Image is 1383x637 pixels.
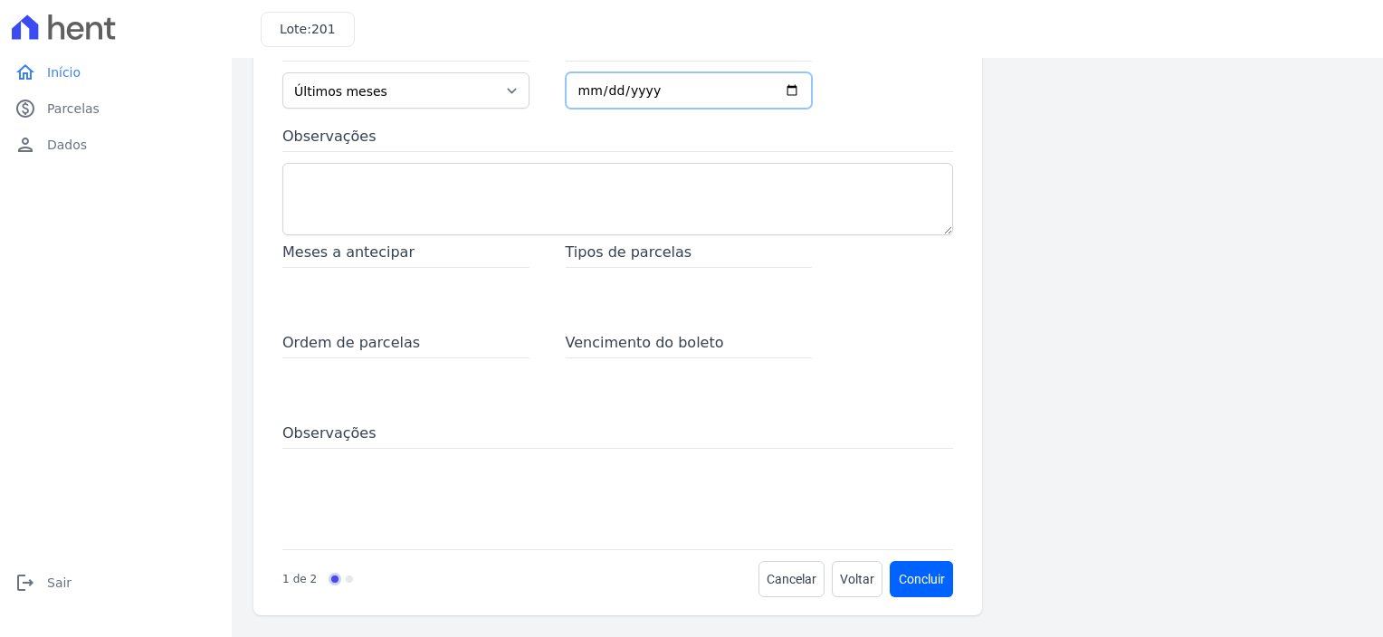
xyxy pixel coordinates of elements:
[14,572,36,594] i: logout
[14,134,36,156] i: person
[7,565,224,601] a: logoutSair
[832,561,882,597] a: Voltar
[282,332,529,358] span: Ordem de parcelas
[282,423,953,449] span: Observações
[566,242,813,268] span: Tipos de parcelas
[767,570,816,588] span: Cancelar
[14,98,36,119] i: paid
[282,571,290,587] p: 1
[7,90,224,127] a: paidParcelas
[47,136,87,154] span: Dados
[7,127,224,163] a: personDados
[566,332,813,358] span: Vencimento do boleto
[14,62,36,83] i: home
[47,574,72,592] span: Sair
[282,561,353,597] nav: Progress
[840,570,874,588] span: Voltar
[891,561,953,597] button: Concluir
[311,22,336,36] span: 201
[758,561,825,597] a: Cancelar
[7,54,224,90] a: homeInício
[280,20,336,39] h3: Lote:
[47,63,81,81] span: Início
[47,100,100,118] span: Parcelas
[282,242,529,268] span: Meses a antecipar
[293,571,317,587] p: de 2
[282,126,953,152] label: Observações
[890,561,953,597] a: Avançar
